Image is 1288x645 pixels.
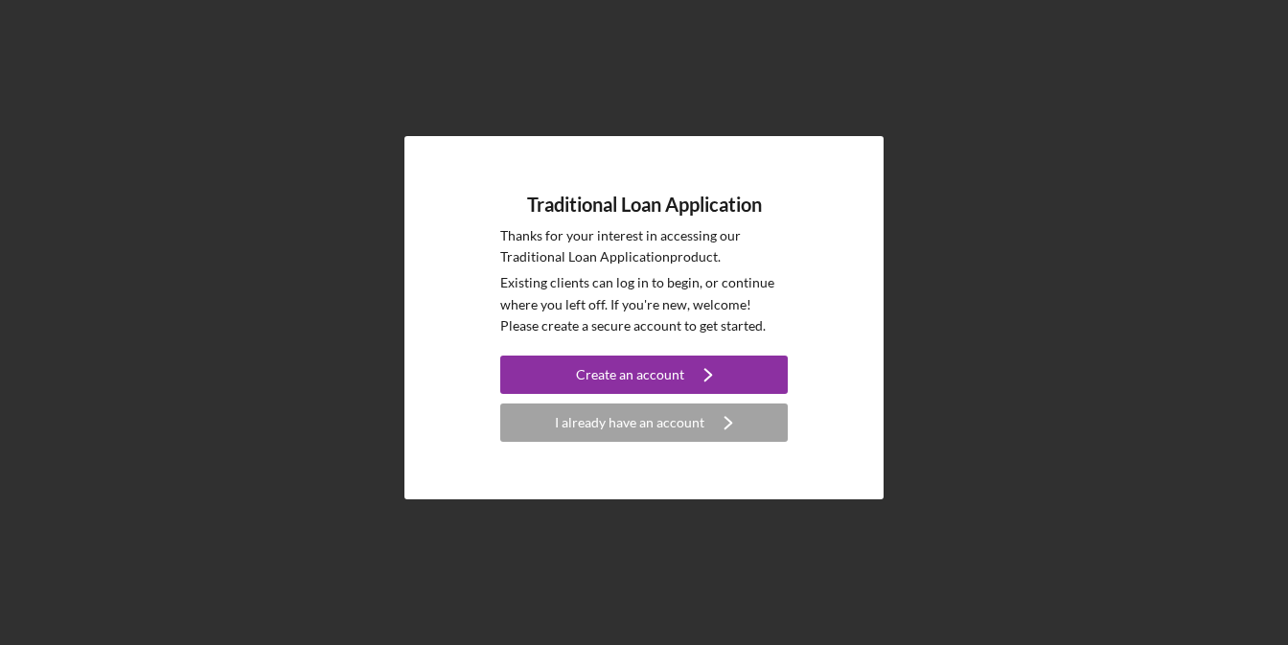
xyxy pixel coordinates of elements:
[576,356,684,394] div: Create an account
[500,356,788,394] button: Create an account
[500,356,788,399] a: Create an account
[500,272,788,336] p: Existing clients can log in to begin, or continue where you left off. If you're new, welcome! Ple...
[500,403,788,442] button: I already have an account
[555,403,704,442] div: I already have an account
[527,194,762,216] h4: Traditional Loan Application
[500,225,788,268] p: Thanks for your interest in accessing our Traditional Loan Application product.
